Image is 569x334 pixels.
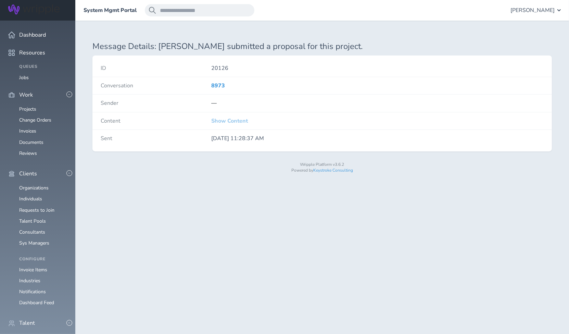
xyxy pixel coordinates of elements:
h4: Sent [101,135,212,141]
a: Change Orders [19,117,51,123]
a: Consultants [19,229,45,235]
button: - [66,170,72,176]
a: Industries [19,277,40,284]
a: Dashboard Feed [19,299,54,306]
a: System Mgmt Portal [84,7,137,13]
h4: Configure [19,257,67,262]
img: Wripple [8,4,60,14]
a: Notifications [19,288,46,295]
h4: Conversation [101,83,212,89]
button: - [66,320,72,326]
a: Sys Managers [19,240,49,246]
p: — [212,100,544,106]
a: Documents [19,139,43,146]
p: [DATE] 11:28:37 AM [212,135,544,141]
button: - [66,91,72,97]
a: Jobs [19,74,29,81]
p: Powered by [92,168,552,173]
span: Clients [19,171,37,177]
a: 8973 [212,82,225,89]
a: Individuals [19,196,42,202]
p: 20126 [212,65,544,71]
a: Reviews [19,150,37,157]
h4: Content [101,118,212,124]
span: Talent [19,320,35,326]
span: [PERSON_NAME] [510,7,555,13]
a: Organizations [19,185,49,191]
a: Projects [19,106,36,112]
a: Keystroke Consulting [313,168,353,173]
span: Work [19,92,33,98]
a: Show Content [212,118,248,124]
button: [PERSON_NAME] [510,4,561,16]
h4: ID [101,65,212,71]
h4: Sender [101,100,212,106]
span: Resources [19,50,45,56]
h4: Queues [19,64,67,69]
p: Wripple Platform v3.6.2 [92,162,552,167]
a: Invoice Items [19,267,47,273]
h1: Message Details: [PERSON_NAME] submitted a proposal for this project. [92,42,544,51]
span: Dashboard [19,32,46,38]
a: Invoices [19,128,36,134]
a: Requests to Join [19,207,54,213]
a: Talent Pools [19,218,46,224]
